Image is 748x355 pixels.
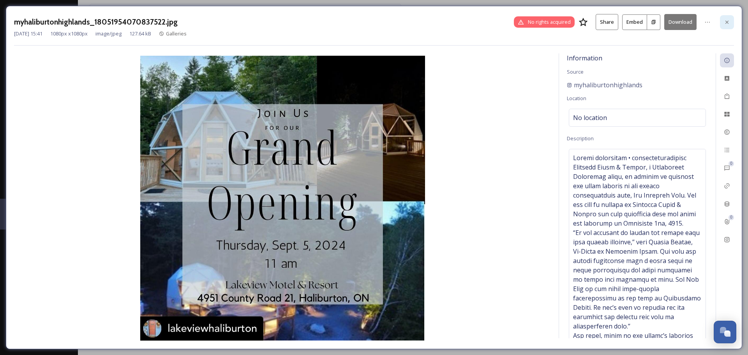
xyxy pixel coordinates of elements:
[50,30,88,37] span: 1080 px x 1080 px
[567,95,586,102] span: Location
[596,14,618,30] button: Share
[622,14,647,30] button: Embed
[567,135,594,142] span: Description
[729,215,734,220] div: 0
[567,68,584,75] span: Source
[129,30,151,37] span: 127.64 kB
[729,161,734,166] div: 0
[574,80,642,90] span: myhaliburtonhighlands
[567,54,602,62] span: Information
[14,30,42,37] span: [DATE] 15:41
[714,321,736,343] button: Open Chat
[166,30,187,37] span: Galleries
[664,14,697,30] button: Download
[14,56,551,341] img: 59aeb750-101e-be79-8786-08c1a899dd63.jpg
[95,30,122,37] span: image/jpeg
[567,80,642,90] a: myhaliburtonhighlands
[14,16,178,28] h3: myhaliburtonhighlands_18051954070837522.jpg
[573,113,607,122] span: No location
[528,18,571,26] span: No rights acquired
